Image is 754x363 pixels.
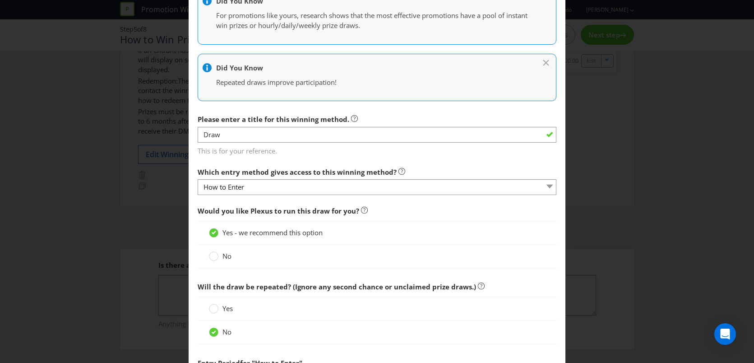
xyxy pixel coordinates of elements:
span: Yes [222,304,233,313]
span: Please enter a title for this winning method. [198,115,349,124]
div: Open Intercom Messenger [714,323,736,345]
p: For promotions like yours, research shows that the most effective promotions have a pool of insta... [216,11,529,30]
span: No [222,251,231,261]
span: Will the draw be repeated? (Ignore any second chance or unclaimed prize draws.) [198,282,476,291]
p: Repeated draws improve participation! [216,78,529,87]
span: Yes - we recommend this option [222,228,323,237]
span: No [222,327,231,336]
span: Which entry method gives access to this winning method? [198,168,397,177]
span: Would you like Plexus to run this draw for you? [198,206,359,215]
span: This is for your reference. [198,143,557,156]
